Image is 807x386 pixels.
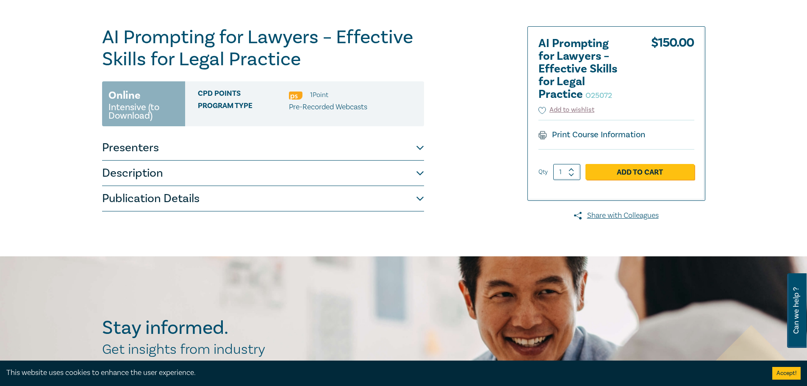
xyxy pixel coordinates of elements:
button: Description [102,161,424,186]
li: 1 Point [310,89,328,100]
h1: AI Prompting for Lawyers – Effective Skills for Legal Practice [102,26,424,70]
h3: Online [108,88,141,103]
h2: AI Prompting for Lawyers – Effective Skills for Legal Practice [538,37,632,101]
div: This website uses cookies to enhance the user experience. [6,367,760,378]
a: Add to Cart [585,164,694,180]
span: Can we help ? [792,278,800,343]
span: Program type [198,102,289,113]
input: 1 [553,164,580,180]
small: Intensive (to Download) [108,103,179,120]
a: Print Course Information [538,129,646,140]
img: Professional Skills [289,92,302,100]
a: Share with Colleagues [527,210,705,221]
p: Pre-Recorded Webcasts [289,102,367,113]
h2: Stay informed. [102,317,302,339]
span: CPD Points [198,89,289,100]
button: Accept cookies [772,367,801,380]
small: O25072 [585,91,612,100]
button: Presenters [102,135,424,161]
label: Qty [538,167,548,177]
button: Add to wishlist [538,105,595,115]
div: $ 150.00 [651,37,694,105]
button: Publication Details [102,186,424,211]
